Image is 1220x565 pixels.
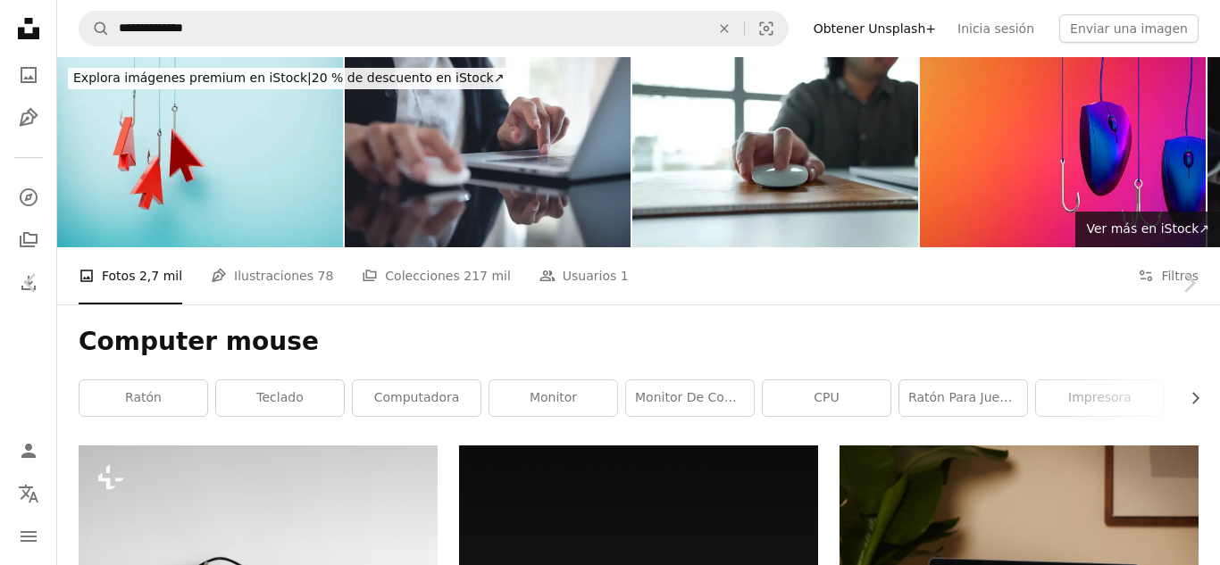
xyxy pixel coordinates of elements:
span: 20 % de descuento en iStock ↗ [73,71,504,85]
span: 217 mil [464,266,511,286]
form: Encuentra imágenes en todo el sitio [79,11,789,46]
a: Usuarios 1 [539,247,629,304]
h1: Computer mouse [79,326,1199,358]
a: Explora imágenes premium en iStock|20 % de descuento en iStock↗ [57,57,520,100]
button: Buscar en Unsplash [79,12,110,46]
a: impresora [1036,380,1164,416]
span: 78 [317,266,333,286]
a: Ratón para juegos [899,380,1027,416]
a: Inicia sesión [947,14,1045,43]
a: Ilustraciones 78 [211,247,333,304]
a: Ver más en iStock↗ [1075,212,1220,247]
button: Filtros [1138,247,1199,304]
a: computadora [353,380,480,416]
a: Obtener Unsplash+ [803,14,947,43]
a: Explorar [11,179,46,215]
span: Explora imágenes premium en iStock | [73,71,312,85]
a: monitor [489,380,617,416]
a: Fotos [11,57,46,93]
button: Búsqueda visual [745,12,788,46]
img: Trabajador de oficina usando el mouse de la computadora en el escritorio [632,57,918,247]
img: Metáfora del ciberataque de phishing [920,57,1206,247]
a: ratón [79,380,207,416]
span: Ver más en iStock ↗ [1086,221,1209,236]
span: 1 [621,266,629,286]
a: Ilustraciones [11,100,46,136]
button: desplazar lista a la derecha [1179,380,1199,416]
img: Punteros De Ratón Rojo Enganchados Por Anzuelos De Pesca Sobre Fondo Azul - Concepto De Phishing [57,57,343,247]
a: Colecciones 217 mil [362,247,511,304]
button: Menú [11,519,46,554]
a: Iniciar sesión / Registrarse [11,433,46,469]
button: Enviar una imagen [1059,14,1199,43]
button: Idioma [11,476,46,511]
a: Siguiente [1157,197,1220,369]
a: teclado [216,380,344,416]
a: Monitor de computadora [626,380,754,416]
a: CPU [763,380,890,416]
button: Borrar [705,12,744,46]
img: Primer plano de la mujer de negocios que trabaja en la computadora portátil en la mesa, navegando... [345,57,631,247]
